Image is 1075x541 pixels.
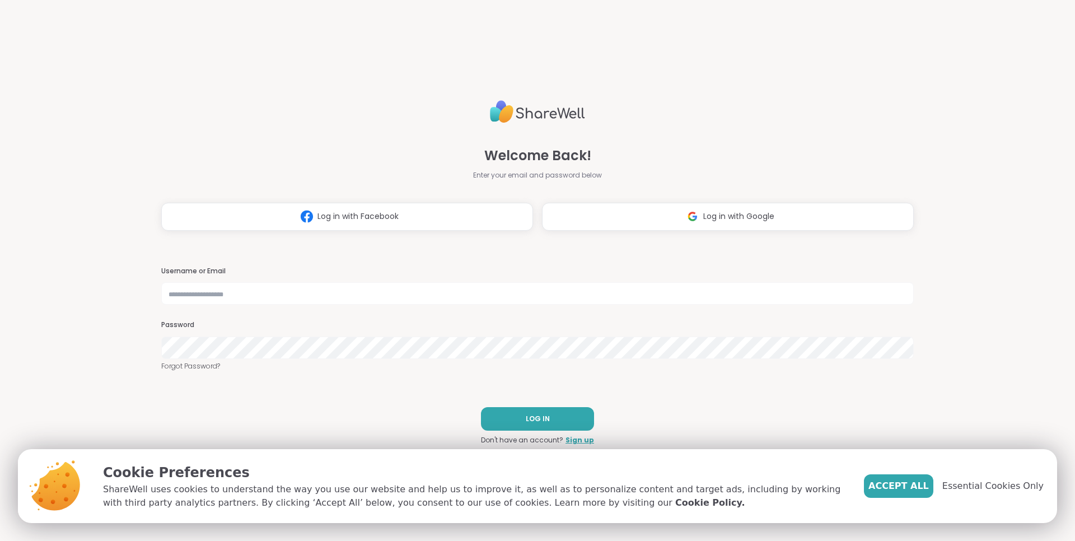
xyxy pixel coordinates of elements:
[864,474,933,498] button: Accept All
[868,479,929,493] span: Accept All
[565,435,594,445] a: Sign up
[296,206,317,227] img: ShareWell Logomark
[942,479,1044,493] span: Essential Cookies Only
[161,203,533,231] button: Log in with Facebook
[542,203,914,231] button: Log in with Google
[103,463,846,483] p: Cookie Preferences
[161,361,914,371] a: Forgot Password?
[161,267,914,276] h3: Username or Email
[682,206,703,227] img: ShareWell Logomark
[490,96,585,128] img: ShareWell Logo
[473,170,602,180] span: Enter your email and password below
[103,483,846,510] p: ShareWell uses cookies to understand the way you use our website and help us to improve it, as we...
[703,211,774,222] span: Log in with Google
[317,211,399,222] span: Log in with Facebook
[526,414,550,424] span: LOG IN
[481,435,563,445] span: Don't have an account?
[675,496,745,510] a: Cookie Policy.
[161,320,914,330] h3: Password
[484,146,591,166] span: Welcome Back!
[481,407,594,431] button: LOG IN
